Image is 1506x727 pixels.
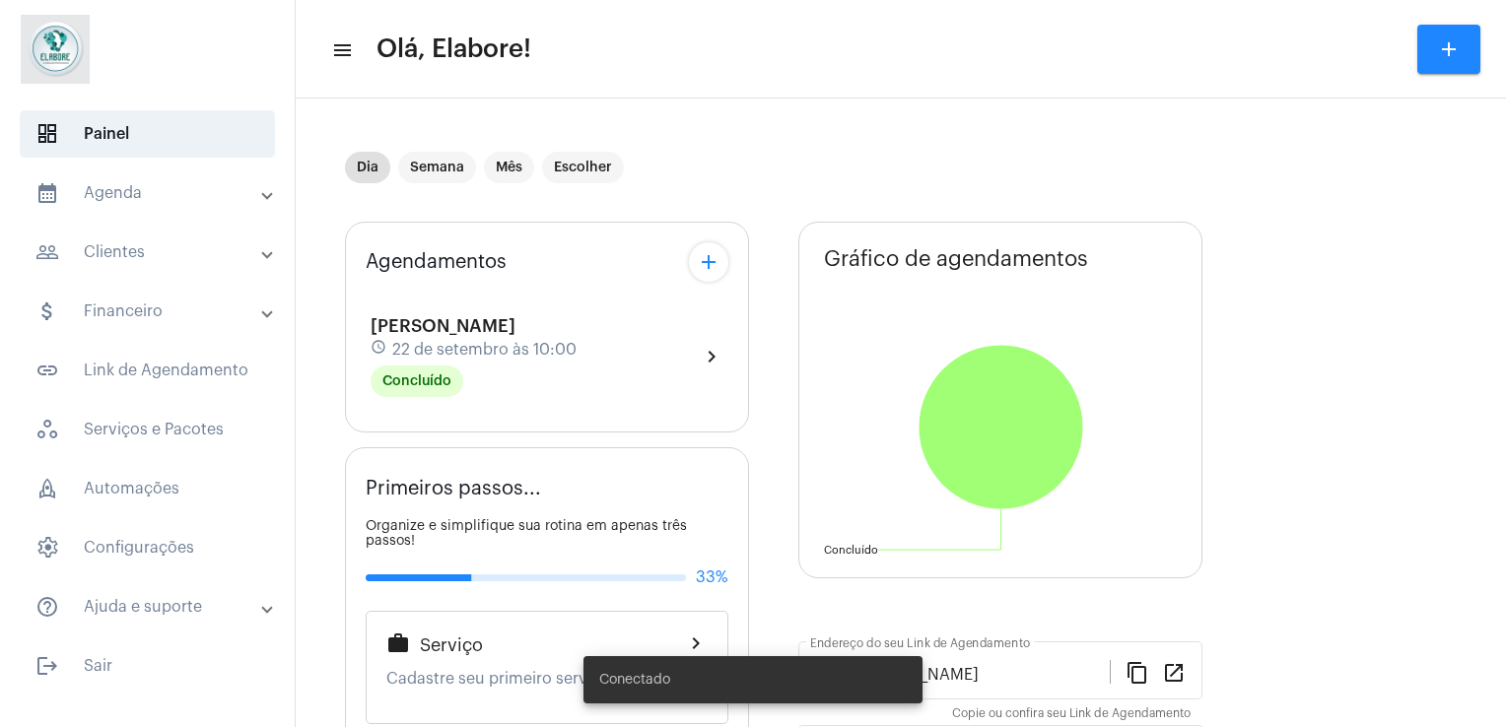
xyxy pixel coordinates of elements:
span: Organize e simplifique sua rotina em apenas três passos! [366,519,687,548]
mat-icon: sidenav icon [35,181,59,205]
mat-icon: sidenav icon [35,359,59,382]
span: sidenav icon [35,477,59,500]
input: Link [810,666,1110,684]
span: Painel [20,110,275,158]
mat-icon: schedule [371,339,388,361]
span: Serviços e Pacotes [20,406,275,453]
mat-icon: add [697,250,720,274]
mat-panel-title: Financeiro [35,299,263,323]
mat-chip: Semana [398,152,476,183]
mat-expansion-panel-header: sidenav iconClientes [12,229,295,276]
span: Conectado [599,670,670,690]
span: Automações [20,465,275,512]
mat-panel-title: Ajuda e suporte [35,595,263,619]
mat-chip: Concluído [371,365,463,397]
span: 22 de setembro às 10:00 [392,341,577,359]
mat-icon: work [386,631,410,655]
mat-icon: sidenav icon [35,240,59,264]
span: [PERSON_NAME] [371,317,515,335]
span: 33% [696,568,728,586]
mat-hint: Copie ou confira seu Link de Agendamento [952,707,1191,721]
mat-chip: Escolher [542,152,624,183]
mat-expansion-panel-header: sidenav iconFinanceiro [12,288,295,335]
span: Serviço [420,635,483,655]
span: Agendamentos [366,251,507,273]
mat-icon: open_in_new [1162,660,1186,684]
span: Primeiros passos... [366,478,541,499]
mat-expansion-panel-header: sidenav iconAgenda [12,169,295,217]
span: Gráfico de agendamentos [824,247,1088,271]
mat-panel-title: Agenda [35,181,263,205]
span: Configurações [20,524,275,571]
mat-chip: Dia [345,152,390,183]
text: Concluído [824,545,878,556]
mat-icon: sidenav icon [35,654,59,678]
mat-icon: content_copy [1126,660,1149,684]
mat-icon: sidenav icon [35,299,59,323]
p: Cadastre seu primeiro serviço. [386,670,708,688]
span: Link de Agendamento [20,347,275,394]
mat-icon: chevron_right [684,631,708,655]
span: Sair [20,642,275,690]
mat-panel-title: Clientes [35,240,263,264]
mat-icon: add [1437,37,1461,61]
img: 4c6856f8-84c7-1050-da6c-cc5081a5dbaf.jpg [16,10,95,89]
mat-chip: Mês [484,152,534,183]
mat-icon: sidenav icon [35,595,59,619]
span: Olá, Elabore! [376,33,531,65]
mat-icon: chevron_right [700,345,723,368]
span: sidenav icon [35,536,59,560]
span: sidenav icon [35,122,59,146]
mat-expansion-panel-header: sidenav iconAjuda e suporte [12,583,295,630]
mat-icon: sidenav icon [331,38,351,62]
span: sidenav icon [35,418,59,441]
